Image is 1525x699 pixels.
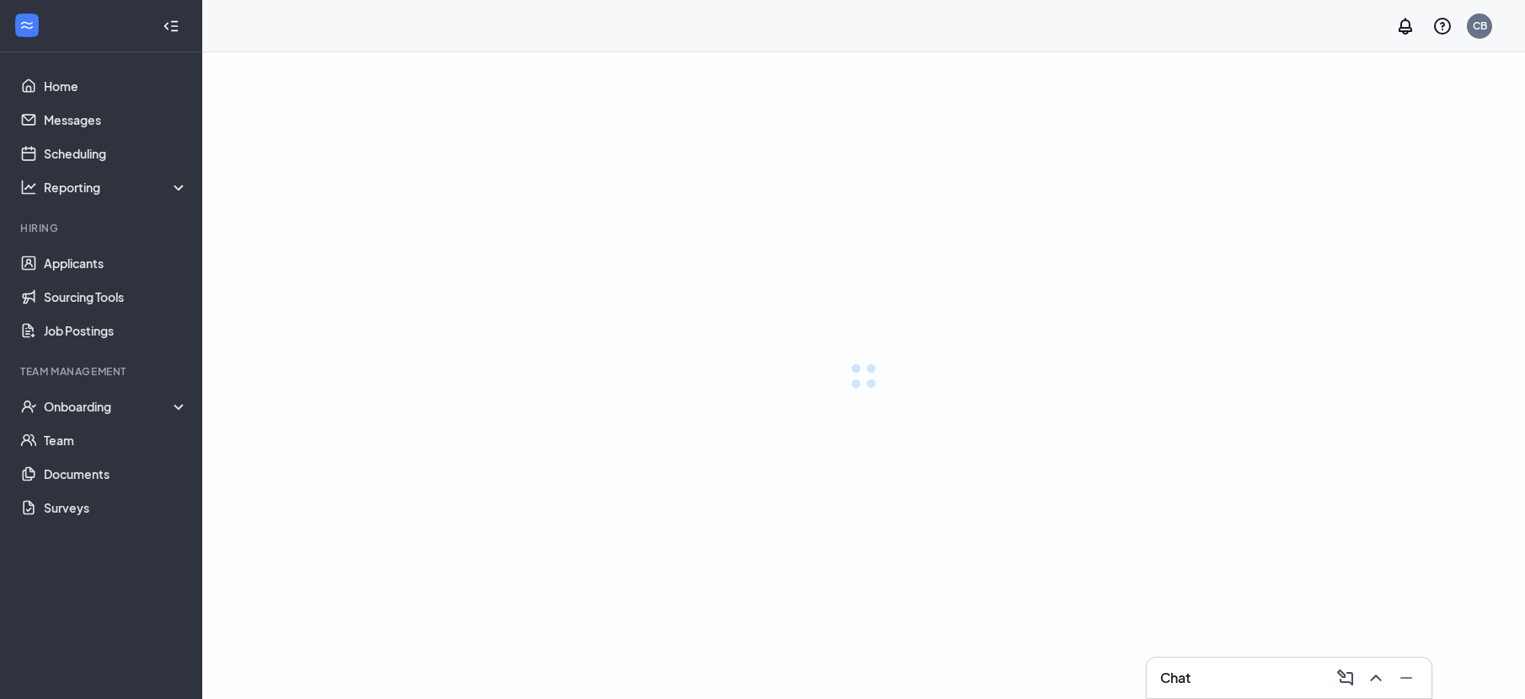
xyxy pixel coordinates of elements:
[19,17,35,34] svg: WorkstreamLogo
[1396,668,1416,688] svg: Minimize
[1361,664,1388,691] button: ChevronUp
[1432,16,1453,36] svg: QuestionInfo
[44,457,188,491] a: Documents
[44,179,189,196] div: Reporting
[163,18,179,35] svg: Collapse
[20,179,37,196] svg: Analysis
[44,137,188,170] a: Scheduling
[44,491,188,524] a: Surveys
[44,423,188,457] a: Team
[44,69,188,103] a: Home
[44,103,188,137] a: Messages
[44,314,188,347] a: Job Postings
[1473,19,1487,33] div: CB
[1160,669,1191,687] h3: Chat
[20,364,185,379] div: Team Management
[1335,668,1356,688] svg: ComposeMessage
[44,280,188,314] a: Sourcing Tools
[1330,664,1357,691] button: ComposeMessage
[1366,668,1386,688] svg: ChevronUp
[1391,664,1418,691] button: Minimize
[44,398,189,415] div: Onboarding
[44,246,188,280] a: Applicants
[20,398,37,415] svg: UserCheck
[20,221,185,235] div: Hiring
[1395,16,1415,36] svg: Notifications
